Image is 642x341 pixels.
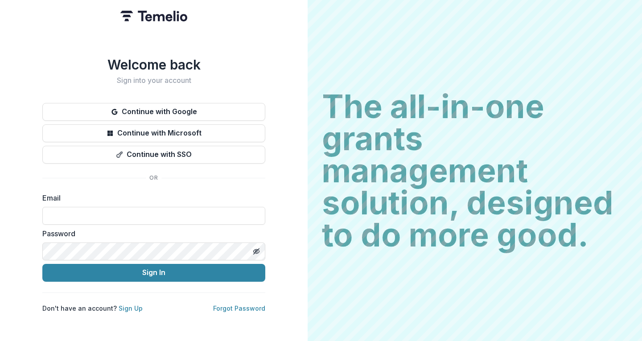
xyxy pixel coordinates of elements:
button: Continue with Microsoft [42,124,265,142]
a: Forgot Password [213,304,265,312]
button: Continue with Google [42,103,265,121]
button: Continue with SSO [42,146,265,164]
button: Sign In [42,264,265,282]
p: Don't have an account? [42,304,143,313]
h2: Sign into your account [42,76,265,85]
button: Toggle password visibility [249,244,263,259]
a: Sign Up [119,304,143,312]
label: Password [42,228,260,239]
img: Temelio [120,11,187,21]
label: Email [42,193,260,203]
h1: Welcome back [42,57,265,73]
